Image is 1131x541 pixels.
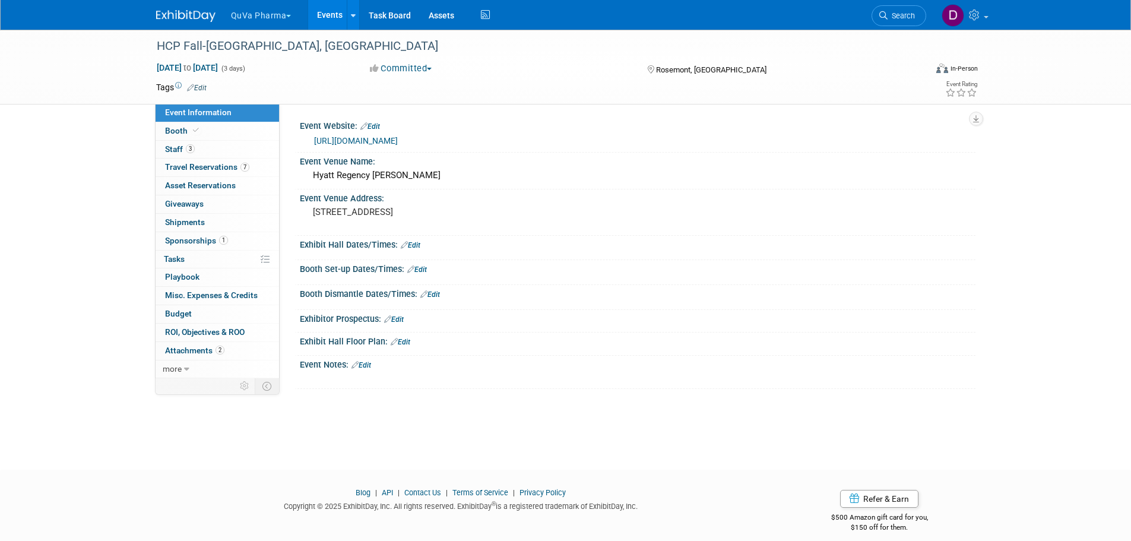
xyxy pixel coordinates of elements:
div: Event Notes: [300,356,975,371]
div: Copyright © 2025 ExhibitDay, Inc. All rights reserved. ExhibitDay is a registered trademark of Ex... [156,498,766,512]
div: Event Venue Name: [300,153,975,167]
a: Shipments [156,214,279,232]
div: Event Rating [945,81,977,87]
a: Asset Reservations [156,177,279,195]
img: Format-Inperson.png [936,64,948,73]
div: Booth Set-up Dates/Times: [300,260,975,276]
span: 1 [219,236,228,245]
a: Refer & Earn [840,490,918,508]
div: Exhibit Hall Floor Plan: [300,333,975,348]
span: [DATE] [DATE] [156,62,218,73]
div: $150 off for them. [784,523,975,533]
span: Travel Reservations [165,162,249,172]
a: Playbook [156,268,279,286]
a: Terms of Service [452,488,508,497]
img: Danielle Mitchell [942,4,964,27]
a: Giveaways [156,195,279,213]
a: API [382,488,393,497]
a: Search [872,5,926,26]
span: Event Information [165,107,232,117]
div: HCP Fall-[GEOGRAPHIC_DATA], [GEOGRAPHIC_DATA] [153,36,908,57]
a: [URL][DOMAIN_NAME] [314,136,398,145]
span: Giveaways [165,199,204,208]
span: Budget [165,309,192,318]
a: Contact Us [404,488,441,497]
a: Privacy Policy [519,488,566,497]
span: | [395,488,403,497]
span: Search [888,11,915,20]
img: ExhibitDay [156,10,216,22]
a: Blog [356,488,370,497]
div: Event Format [856,62,978,80]
span: 3 [186,144,195,153]
span: | [510,488,518,497]
span: Rosemont, [GEOGRAPHIC_DATA] [656,65,766,74]
a: Sponsorships1 [156,232,279,250]
div: Event Website: [300,117,975,132]
td: Tags [156,81,207,93]
div: Hyatt Regency [PERSON_NAME] [309,166,967,185]
span: Playbook [165,272,199,281]
td: Personalize Event Tab Strip [235,378,255,394]
i: Booth reservation complete [193,127,199,134]
a: Edit [420,290,440,299]
a: Edit [187,84,207,92]
span: | [372,488,380,497]
a: Booth [156,122,279,140]
span: more [163,364,182,374]
td: Toggle Event Tabs [255,378,279,394]
span: (3 days) [220,65,245,72]
span: Tasks [164,254,185,264]
span: ROI, Objectives & ROO [165,327,245,337]
span: to [182,63,193,72]
a: Attachments2 [156,342,279,360]
a: Edit [401,241,420,249]
a: Edit [407,265,427,274]
pre: [STREET_ADDRESS] [313,207,568,217]
button: Committed [366,62,436,75]
sup: ® [492,501,496,507]
span: Misc. Expenses & Credits [165,290,258,300]
span: Asset Reservations [165,181,236,190]
a: more [156,360,279,378]
span: | [443,488,451,497]
span: 2 [216,346,224,355]
a: Misc. Expenses & Credits [156,287,279,305]
a: Edit [351,361,371,369]
div: $500 Amazon gift card for you, [784,505,975,532]
div: Booth Dismantle Dates/Times: [300,285,975,300]
div: In-Person [950,64,978,73]
span: 7 [240,163,249,172]
a: Edit [384,315,404,324]
a: Staff3 [156,141,279,159]
a: Event Information [156,104,279,122]
div: Exhibitor Prospectus: [300,310,975,325]
a: ROI, Objectives & ROO [156,324,279,341]
span: Staff [165,144,195,154]
a: Tasks [156,251,279,268]
a: Edit [360,122,380,131]
span: Sponsorships [165,236,228,245]
a: Budget [156,305,279,323]
span: Shipments [165,217,205,227]
div: Exhibit Hall Dates/Times: [300,236,975,251]
a: Travel Reservations7 [156,159,279,176]
span: Booth [165,126,201,135]
div: Event Venue Address: [300,189,975,204]
a: Edit [391,338,410,346]
span: Attachments [165,346,224,355]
